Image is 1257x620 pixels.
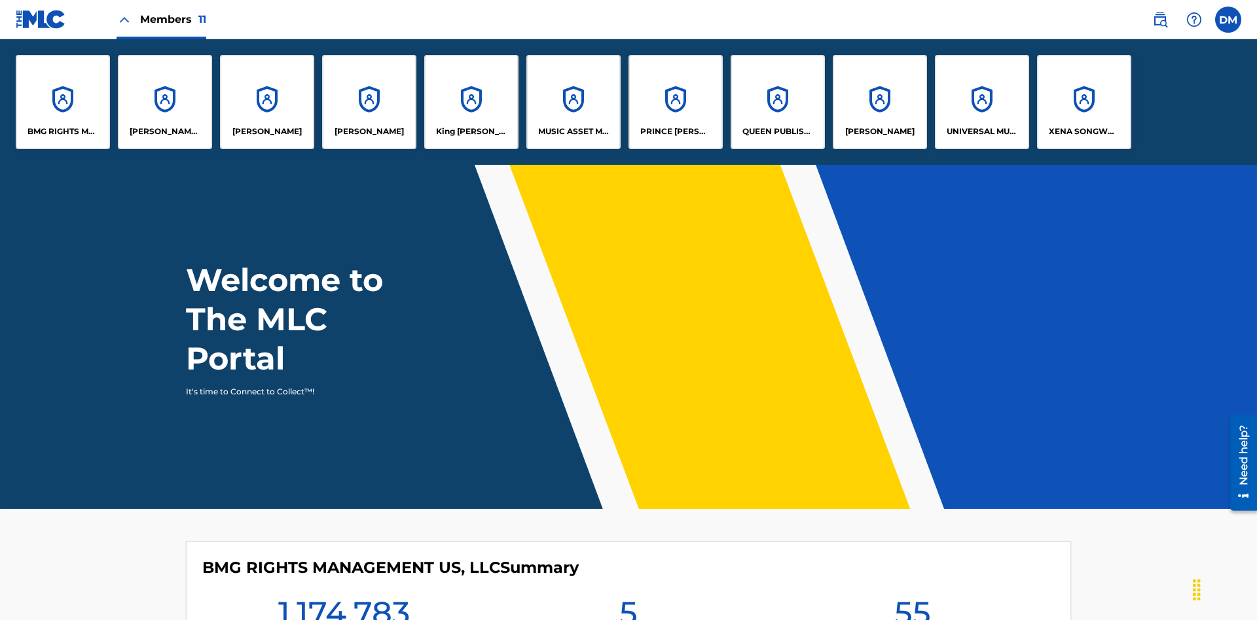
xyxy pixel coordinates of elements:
a: Accounts[PERSON_NAME] SONGWRITER [118,55,212,149]
img: MLC Logo [16,10,66,29]
p: UNIVERSAL MUSIC PUB GROUP [947,126,1018,137]
div: User Menu [1215,7,1241,33]
img: help [1186,12,1202,27]
span: 11 [198,13,206,26]
p: BMG RIGHTS MANAGEMENT US, LLC [27,126,99,137]
p: EYAMA MCSINGER [335,126,404,137]
a: AccountsPRINCE [PERSON_NAME] [628,55,723,149]
img: search [1152,12,1168,27]
h4: BMG RIGHTS MANAGEMENT US, LLC [202,558,579,577]
a: Accounts[PERSON_NAME] [833,55,927,149]
a: Public Search [1147,7,1173,33]
a: AccountsUNIVERSAL MUSIC PUB GROUP [935,55,1029,149]
p: XENA SONGWRITER [1049,126,1120,137]
span: Members [140,12,206,27]
p: MUSIC ASSET MANAGEMENT (MAM) [538,126,610,137]
img: Close [117,12,132,27]
p: PRINCE MCTESTERSON [640,126,712,137]
div: Drag [1186,570,1207,610]
a: AccountsQUEEN PUBLISHA [731,55,825,149]
a: AccountsBMG RIGHTS MANAGEMENT US, LLC [16,55,110,149]
p: QUEEN PUBLISHA [742,126,814,137]
a: AccountsXENA SONGWRITER [1037,55,1131,149]
p: King McTesterson [436,126,507,137]
p: CLEO SONGWRITER [130,126,201,137]
div: Help [1181,7,1207,33]
p: ELVIS COSTELLO [232,126,302,137]
iframe: Resource Center [1220,410,1257,517]
h1: Welcome to The MLC Portal [186,260,431,378]
p: It's time to Connect to Collect™! [186,386,413,398]
iframe: Chat Widget [1192,557,1257,620]
a: AccountsKing [PERSON_NAME] [424,55,519,149]
p: RONALD MCTESTERSON [845,126,915,137]
a: Accounts[PERSON_NAME] [220,55,314,149]
a: Accounts[PERSON_NAME] [322,55,416,149]
a: AccountsMUSIC ASSET MANAGEMENT (MAM) [526,55,621,149]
